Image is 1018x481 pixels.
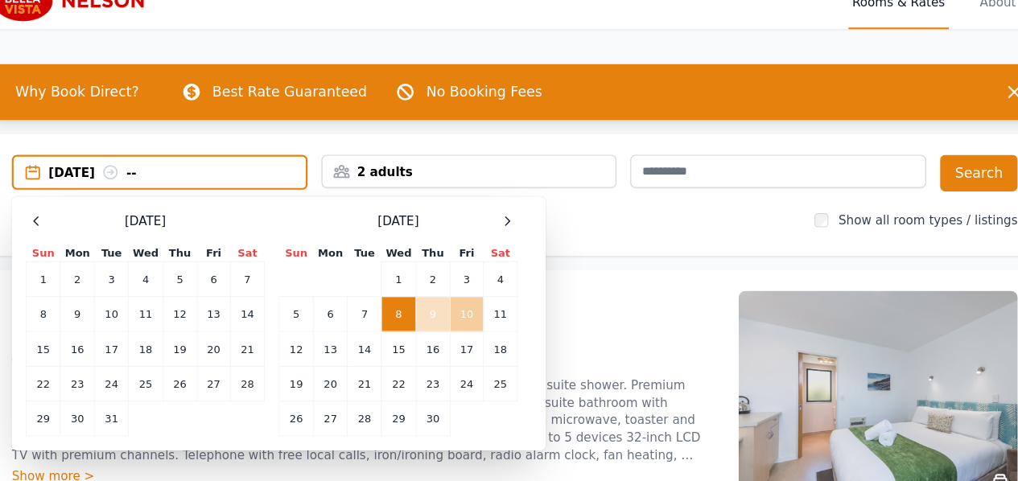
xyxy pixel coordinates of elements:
[427,100,534,119] p: No Booking Fees
[122,266,153,298] td: 3
[355,251,386,266] th: Tue
[122,331,153,363] td: 17
[153,298,184,331] td: 11
[480,363,512,395] td: 25
[247,363,278,395] td: 28
[90,251,122,266] th: Mon
[184,298,216,331] td: 12
[324,395,355,427] td: 27
[418,298,449,331] td: 9
[901,167,973,201] button: Search
[449,331,480,363] td: 17
[418,266,449,298] td: 2
[292,363,324,395] td: 19
[386,251,418,266] th: Wed
[480,251,512,266] th: Sat
[355,395,386,427] td: 28
[184,251,216,266] th: Thu
[90,331,122,363] td: 16
[59,251,90,266] th: Sun
[90,395,122,427] td: 30
[122,395,153,427] td: 31
[386,395,418,427] td: 29
[418,251,449,266] th: Thu
[59,298,90,331] td: 8
[449,298,480,331] td: 10
[26,6,180,45] img: Bella Vista Motel Nelson
[480,331,512,363] td: 18
[59,266,90,298] td: 1
[153,331,184,363] td: 18
[292,251,324,266] th: Sun
[216,298,246,331] td: 13
[292,395,324,427] td: 26
[247,251,278,266] th: Sat
[324,298,355,331] td: 6
[184,331,216,363] td: 19
[324,363,355,395] td: 20
[292,298,324,331] td: 5
[247,266,278,298] td: 7
[216,251,246,266] th: Fri
[59,395,90,427] td: 29
[480,266,512,298] td: 4
[216,331,246,363] td: 20
[216,266,246,298] td: 6
[480,298,512,331] td: 11
[247,331,278,363] td: 21
[449,266,480,298] td: 3
[247,298,278,331] td: 14
[386,331,418,363] td: 15
[230,100,373,119] p: Best Rate Guaranteed
[386,298,418,331] td: 8
[90,298,122,331] td: 9
[122,298,153,331] td: 10
[122,363,153,395] td: 24
[184,363,216,395] td: 26
[59,331,90,363] td: 15
[355,331,386,363] td: 14
[153,266,184,298] td: 4
[153,251,184,266] th: Wed
[184,266,216,298] td: 5
[122,251,153,266] th: Tue
[332,175,603,191] div: 2 adults
[45,455,696,471] div: Show more >
[418,395,449,427] td: 30
[90,266,122,298] td: 2
[35,93,175,125] span: Why Book Direct?
[324,251,355,266] th: Mon
[153,363,184,395] td: 25
[216,363,246,395] td: 27
[386,363,418,395] td: 22
[418,363,449,395] td: 23
[808,221,973,234] label: Show all room types / listings
[449,251,480,266] th: Fri
[79,175,316,191] div: [DATE] --
[90,363,122,395] td: 23
[292,331,324,363] td: 12
[386,266,418,298] td: 1
[324,331,355,363] td: 13
[149,220,187,236] span: [DATE]
[382,220,420,236] span: [DATE]
[355,298,386,331] td: 7
[355,363,386,395] td: 21
[59,363,90,395] td: 22
[418,331,449,363] td: 16
[449,363,480,395] td: 24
